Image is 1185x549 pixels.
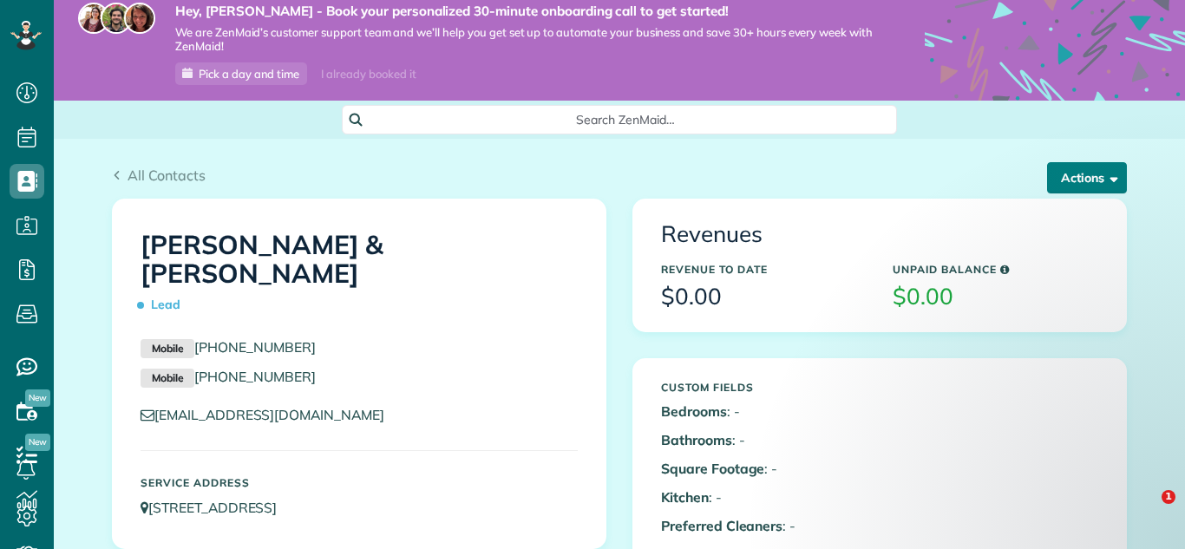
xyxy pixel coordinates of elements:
h3: $0.00 [893,284,1098,310]
h5: Unpaid Balance [893,264,1098,275]
span: 1 [1162,490,1175,504]
p: : - [661,487,867,507]
img: jorge-587dff0eeaa6aab1f244e6dc62b8924c3b6ad411094392a53c71c6c4a576187d.jpg [101,3,132,34]
small: Mobile [141,369,194,388]
a: Mobile[PHONE_NUMBER] [141,368,316,385]
h5: Service Address [141,477,578,488]
iframe: Intercom notifications message [838,381,1185,502]
b: Preferred Cleaners [661,517,782,534]
span: New [25,389,50,407]
h1: [PERSON_NAME] & [PERSON_NAME] [141,231,578,320]
h3: Revenues [661,222,1098,247]
a: [EMAIL_ADDRESS][DOMAIN_NAME] [141,406,401,423]
a: Pick a day and time [175,62,307,85]
small: Mobile [141,339,194,358]
p: : - [661,516,867,536]
span: Lead [141,290,187,320]
b: Kitchen [661,488,709,506]
iframe: Intercom live chat [1126,490,1168,532]
span: All Contacts [128,167,206,184]
h5: Revenue to Date [661,264,867,275]
strong: Hey, [PERSON_NAME] - Book your personalized 30-minute onboarding call to get started! [175,3,873,20]
h3: $0.00 [661,284,867,310]
img: michelle-19f622bdf1676172e81f8f8fba1fb50e276960ebfe0243fe18214015130c80e4.jpg [124,3,155,34]
div: I already booked it [311,63,426,85]
b: Bedrooms [661,402,727,420]
a: Mobile[PHONE_NUMBER] [141,338,316,356]
button: Actions [1047,162,1127,193]
a: [STREET_ADDRESS] [141,499,293,516]
a: All Contacts [112,165,206,186]
b: Bathrooms [661,431,732,448]
p: : - [661,459,867,479]
img: maria-72a9807cf96188c08ef61303f053569d2e2a8a1cde33d635c8a3ac13582a053d.jpg [78,3,109,34]
span: New [25,434,50,451]
span: Pick a day and time [199,67,299,81]
p: : - [661,402,867,422]
p: : - [661,430,867,450]
b: Square Footage [661,460,764,477]
span: We are ZenMaid’s customer support team and we’ll help you get set up to automate your business an... [175,25,873,55]
h5: Custom Fields [661,382,867,393]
